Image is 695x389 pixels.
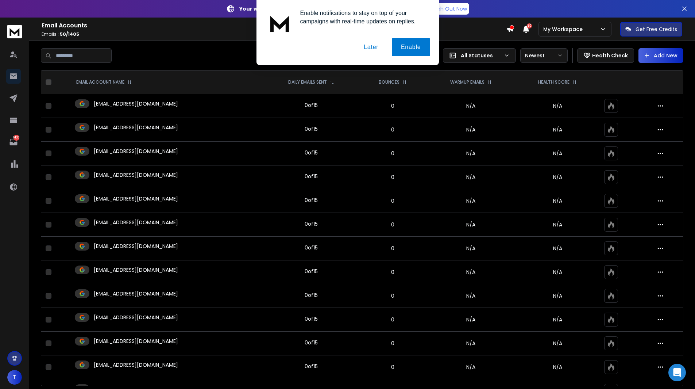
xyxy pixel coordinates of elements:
[6,135,21,149] a: 1430
[94,243,178,250] p: [EMAIL_ADDRESS][DOMAIN_NAME]
[520,221,595,228] p: N/A
[426,260,516,284] td: N/A
[426,165,516,189] td: N/A
[538,79,569,85] p: HEALTH SCORE
[94,171,178,179] p: [EMAIL_ADDRESS][DOMAIN_NAME]
[520,197,595,205] p: N/A
[94,290,178,297] p: [EMAIL_ADDRESS][DOMAIN_NAME]
[305,220,318,228] div: 0 of 15
[520,340,595,347] p: N/A
[520,292,595,300] p: N/A
[94,219,178,226] p: [EMAIL_ADDRESS][DOMAIN_NAME]
[364,268,422,276] p: 0
[520,316,595,323] p: N/A
[305,315,318,323] div: 0 of 15
[426,118,516,142] td: N/A
[94,361,178,369] p: [EMAIL_ADDRESS][DOMAIN_NAME]
[426,332,516,355] td: N/A
[520,268,595,276] p: N/A
[13,135,19,141] p: 1430
[288,79,327,85] p: DAILY EMAILS SENT
[364,126,422,133] p: 0
[364,150,422,157] p: 0
[364,340,422,347] p: 0
[426,237,516,260] td: N/A
[520,126,595,133] p: N/A
[355,38,387,56] button: Later
[520,150,595,157] p: N/A
[305,268,318,275] div: 0 of 15
[364,173,422,181] p: 0
[305,363,318,370] div: 0 of 15
[305,149,318,156] div: 0 of 15
[76,79,132,85] div: EMAIL ACCOUNT NAME
[305,291,318,299] div: 0 of 15
[520,173,595,181] p: N/A
[392,38,430,56] button: Enable
[364,292,422,300] p: 0
[305,125,318,133] div: 0 of 15
[265,9,294,38] img: notification icon
[364,316,422,323] p: 0
[305,244,318,251] div: 0 of 15
[364,197,422,205] p: 0
[305,339,318,346] div: 0 of 15
[450,79,484,85] p: WARMUP EMAILS
[379,79,399,85] p: BOUNCES
[364,363,422,371] p: 0
[426,189,516,213] td: N/A
[426,142,516,165] td: N/A
[94,314,178,321] p: [EMAIL_ADDRESS][DOMAIN_NAME]
[305,173,318,180] div: 0 of 15
[668,364,686,381] div: Open Intercom Messenger
[294,9,430,26] div: Enable notifications to stay on top of your campaigns with real-time updates on replies.
[94,100,178,107] p: [EMAIL_ADDRESS][DOMAIN_NAME]
[364,245,422,252] p: 0
[426,94,516,118] td: N/A
[426,284,516,308] td: N/A
[305,197,318,204] div: 0 of 15
[94,148,178,155] p: [EMAIL_ADDRESS][DOMAIN_NAME]
[426,213,516,237] td: N/A
[94,124,178,131] p: [EMAIL_ADDRESS][DOMAIN_NAME]
[94,337,178,345] p: [EMAIL_ADDRESS][DOMAIN_NAME]
[94,195,178,202] p: [EMAIL_ADDRESS][DOMAIN_NAME]
[520,363,595,371] p: N/A
[364,221,422,228] p: 0
[364,102,422,110] p: 0
[426,308,516,332] td: N/A
[520,102,595,110] p: N/A
[7,370,22,385] button: T
[426,355,516,379] td: N/A
[305,102,318,109] div: 0 of 15
[520,245,595,252] p: N/A
[94,266,178,274] p: [EMAIL_ADDRESS][DOMAIN_NAME]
